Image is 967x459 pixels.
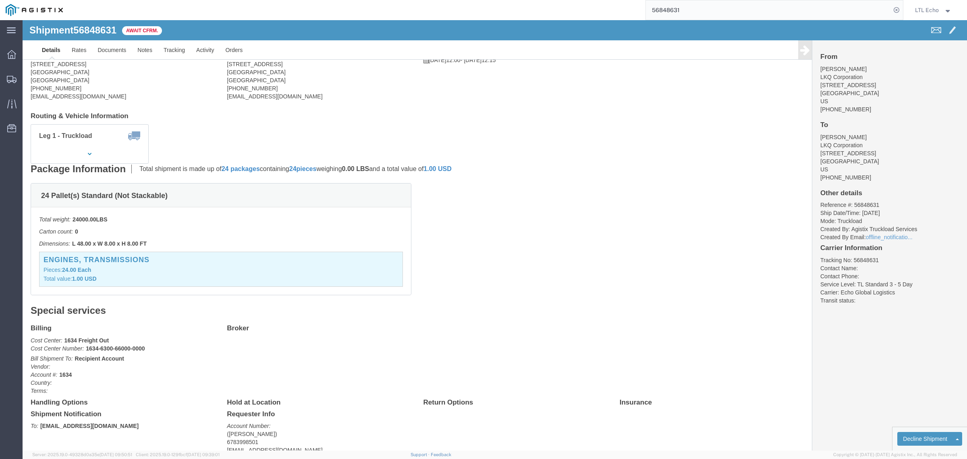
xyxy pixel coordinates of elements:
span: LTL Echo [915,6,939,15]
input: Search for shipment number, reference number [646,0,891,20]
iframe: FS Legacy Container [23,20,967,451]
a: Support [411,452,431,457]
span: Server: 2025.19.0-49328d0a35e [32,452,132,457]
span: Copyright © [DATE]-[DATE] Agistix Inc., All Rights Reserved [833,451,957,458]
a: Feedback [431,452,451,457]
span: Client: 2025.19.0-129fbcf [136,452,220,457]
img: logo [6,4,63,16]
button: LTL Echo [915,5,956,15]
span: [DATE] 09:50:51 [100,452,132,457]
span: [DATE] 09:39:01 [187,452,220,457]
